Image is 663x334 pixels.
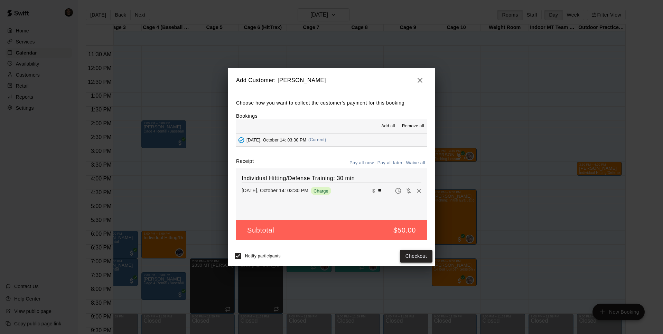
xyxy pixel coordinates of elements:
[399,121,427,132] button: Remove all
[247,226,274,235] h5: Subtotal
[393,226,416,235] h5: $50.00
[404,158,427,168] button: Waive all
[377,121,399,132] button: Add all
[236,113,258,119] label: Bookings
[236,99,427,107] p: Choose how you want to collect the customer's payment for this booking
[400,250,432,263] button: Checkout
[242,187,308,194] p: [DATE], October 14: 03:30 PM
[381,123,395,130] span: Add all
[246,137,306,142] span: [DATE], October 14: 03:30 PM
[376,158,404,168] button: Pay all later
[236,158,254,168] label: Receipt
[228,68,435,93] h2: Add Customer: [PERSON_NAME]
[348,158,376,168] button: Pay all now
[308,137,326,142] span: (Current)
[236,135,246,145] button: Added - Collect Payment
[402,123,424,130] span: Remove all
[372,187,375,194] p: $
[245,254,281,259] span: Notify participants
[311,188,331,194] span: Charge
[414,186,424,196] button: Remove
[236,134,427,146] button: Added - Collect Payment[DATE], October 14: 03:30 PM(Current)
[393,187,403,193] span: Pay later
[242,174,421,183] h6: Individual Hitting/Defense Training: 30 min
[403,187,414,193] span: Waive payment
